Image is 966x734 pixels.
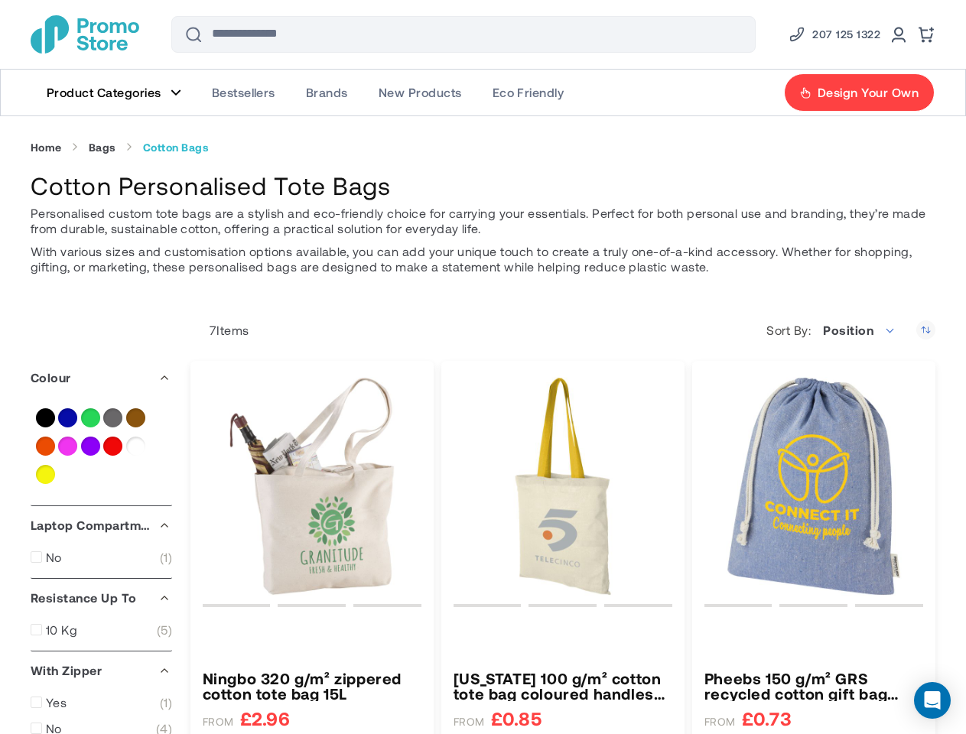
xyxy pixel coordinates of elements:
[81,437,100,456] a: Purple
[493,85,564,100] span: Eco Friendly
[491,709,542,728] span: £0.85
[704,377,923,596] img: Pheebs 150 g/m² GRS recycled cotton gift bag large 4L
[203,377,421,596] img: Ningbo 320 g/m² zippered cotton tote bag 15L
[379,85,462,100] span: New Products
[31,651,172,690] div: With Zipper
[704,671,923,701] a: Pheebs 150 g/m² GRS recycled cotton gift bag large 4L
[197,70,291,115] a: Bestsellers
[203,715,234,729] span: FROM
[31,15,139,54] img: Promotional Merchandise
[31,244,935,274] p: With various sizes and customisation options available, you can add your unique touch to create a...
[823,323,873,337] span: Position
[784,73,935,112] a: Design Your Own
[916,320,935,339] a: Set Descending Direction
[742,709,792,728] span: £0.73
[58,408,77,427] a: Blue
[31,141,62,154] a: Home
[363,70,477,115] a: New Products
[812,25,880,44] span: 207 125 1322
[203,671,421,701] a: Ningbo 320 g/m² zippered cotton tote bag 15L
[89,141,116,154] a: Bags
[157,622,172,638] span: 5
[454,715,485,729] span: FROM
[210,323,216,337] span: 7
[126,408,145,427] a: Natural
[31,695,172,710] a: Yes 1
[46,550,62,565] span: No
[788,25,880,44] a: Phone
[31,15,139,54] a: store logo
[36,437,55,456] a: Orange
[31,579,172,617] div: Resistance Up To
[46,695,67,710] span: Yes
[31,506,172,544] div: Laptop Compartment
[914,682,951,719] div: Open Intercom Messenger
[58,437,77,456] a: Pink
[81,408,100,427] a: Green
[818,85,919,100] span: Design Your Own
[454,671,672,701] h3: [US_STATE] 100 g/m² cotton tote bag coloured handles 7L
[31,359,172,397] div: Colour
[103,408,122,427] a: Grey
[31,206,935,236] p: Personalised custom tote bags are a stylish and eco-friendly choice for carrying your essentials....
[126,437,145,456] a: White
[240,709,290,728] span: £2.96
[36,408,55,427] a: Black
[46,622,77,638] span: 10 Kg
[47,85,161,100] span: Product Categories
[291,70,363,115] a: Brands
[160,695,172,710] span: 1
[704,715,736,729] span: FROM
[31,622,172,638] a: 10 Kg 5
[815,315,905,346] span: Position
[31,550,172,565] a: No 1
[306,85,348,100] span: Brands
[454,671,672,701] a: Nevada 100 g/m² cotton tote bag coloured handles 7L
[36,465,55,484] a: Yellow
[31,169,935,202] h1: Cotton Personalised Tote Bags
[31,70,197,115] a: Product Categories
[103,437,122,456] a: Red
[160,550,172,565] span: 1
[190,323,249,338] p: Items
[143,141,209,154] strong: Cotton Bags
[477,70,580,115] a: Eco Friendly
[766,323,815,338] label: Sort By
[454,377,672,596] img: Nevada 100 g/m² cotton tote bag coloured handles 7L
[212,85,275,100] span: Bestsellers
